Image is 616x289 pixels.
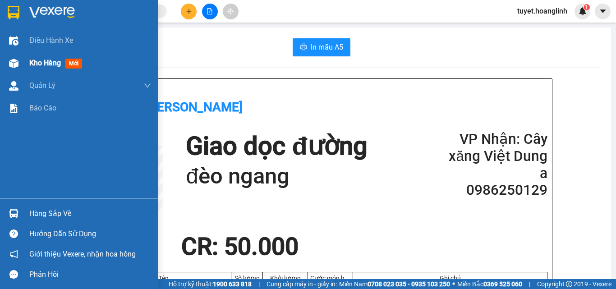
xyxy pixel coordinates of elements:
div: Ghi chú [355,275,545,282]
span: Quản Lý [29,80,55,91]
div: Hướng dẫn sử dụng [29,227,151,241]
div: Phản hồi [29,268,151,281]
span: Hỗ trợ kỹ thuật: [169,279,252,289]
span: aim [227,8,234,14]
div: Cước món hàng [310,275,350,282]
span: Miền Bắc [457,279,522,289]
strong: 1900 633 818 [213,280,252,288]
div: Tên [98,275,229,282]
b: [PERSON_NAME] [55,21,152,36]
span: Giới thiệu Vexere, nhận hoa hồng [29,248,136,260]
sup: 1 [584,4,590,10]
img: warehouse-icon [9,209,18,218]
span: mới [65,59,82,69]
span: plus [186,8,192,14]
span: Báo cáo [29,102,56,114]
span: file-add [207,8,213,14]
span: down [144,82,151,89]
button: caret-down [595,4,611,19]
div: Hàng sắp về [29,207,151,220]
span: message [9,270,18,279]
span: tuyet.hoanglinh [510,5,575,17]
span: question-circle [9,229,18,238]
h1: Giao dọc đường [186,131,367,162]
strong: 0369 525 060 [483,280,522,288]
img: warehouse-icon [9,36,18,46]
span: printer [300,43,307,52]
img: warehouse-icon [9,81,18,91]
span: Kho hàng [29,59,61,67]
span: | [529,279,530,289]
button: aim [223,4,239,19]
b: [PERSON_NAME] [145,100,243,115]
h2: 0986250129 [439,182,547,199]
h2: VP Nhận: Cây xăng Việt Dung [439,131,547,165]
span: ⚪️ [452,282,455,286]
div: Khối lượng [265,275,305,282]
img: logo-vxr [8,6,19,19]
h2: a [439,165,547,182]
img: warehouse-icon [9,59,18,68]
span: notification [9,250,18,258]
img: icon-new-feature [579,7,587,15]
span: Miền Nam [339,279,450,289]
span: Điều hành xe [29,35,73,46]
button: printerIn mẫu A5 [293,38,350,56]
button: file-add [202,4,218,19]
span: caret-down [599,7,607,15]
span: In mẫu A5 [311,41,343,53]
img: solution-icon [9,104,18,113]
h1: Giao dọc đường [47,52,166,115]
span: Cung cấp máy in - giấy in: [267,279,337,289]
h2: GD2CIEWP [5,52,73,67]
span: CR : 50.000 [181,233,299,261]
h1: đèo ngang [186,162,367,191]
span: 1 [585,4,588,10]
div: Số lượng [234,275,260,282]
span: copyright [566,281,572,287]
span: | [258,279,260,289]
strong: 0708 023 035 - 0935 103 250 [368,280,450,288]
button: plus [181,4,197,19]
